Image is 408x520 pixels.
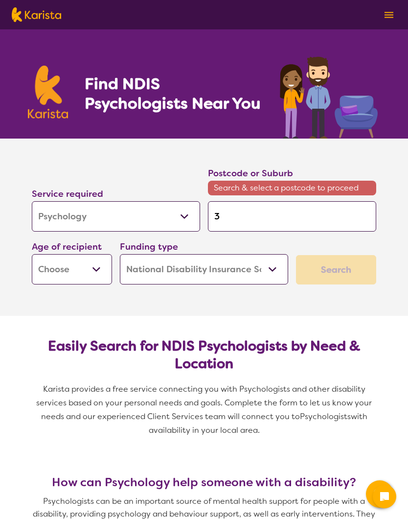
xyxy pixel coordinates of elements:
[12,7,61,22] img: Karista logo
[366,480,393,508] button: Channel Menu
[300,411,351,422] span: Psychologists
[28,66,68,118] img: Karista logo
[32,188,103,200] label: Service required
[40,337,368,373] h2: Easily Search for NDIS Psychologists by Need & Location
[208,201,376,232] input: Type
[32,241,102,253] label: Age of recipient
[208,167,293,179] label: Postcode or Suburb
[28,475,380,489] h3: How can Psychology help someone with a disability?
[85,74,266,113] h1: Find NDIS Psychologists Near You
[276,53,380,139] img: psychology
[36,384,374,422] span: Karista provides a free service connecting you with Psychologists and other disability services b...
[120,241,178,253] label: Funding type
[385,12,393,18] img: menu
[208,181,376,195] span: Search & select a postcode to proceed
